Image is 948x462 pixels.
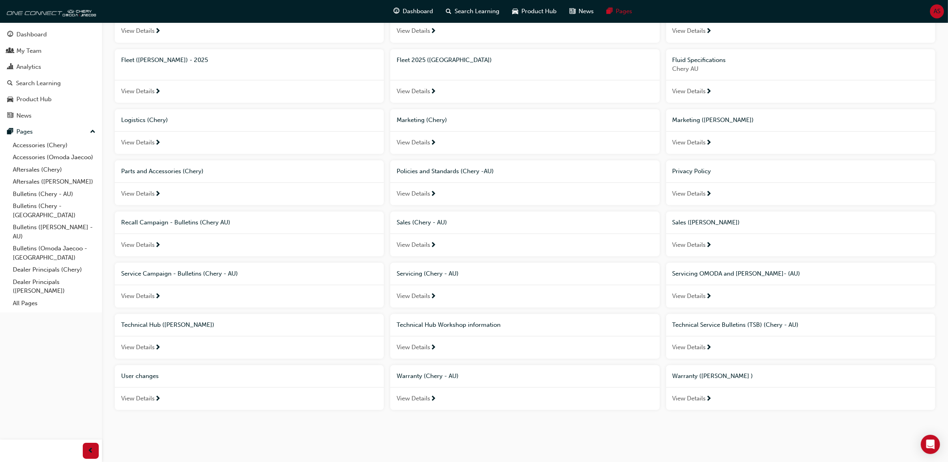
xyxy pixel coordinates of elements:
span: User changes [121,372,159,380]
span: Logistics (Chery) [121,116,168,124]
span: View Details [397,343,430,352]
span: car-icon [513,6,519,16]
span: car-icon [7,96,13,103]
span: Fluid Specifications [673,56,726,64]
span: next-icon [430,191,436,198]
span: Fleet 2025 ([GEOGRAPHIC_DATA]) [397,56,492,64]
span: View Details [673,292,706,301]
button: DashboardMy TeamAnalyticsSearch LearningProduct HubNews [3,26,99,124]
span: Privacy Policy [673,168,711,175]
span: next-icon [155,140,161,147]
span: View Details [673,343,706,352]
a: Fleet 2025 ([GEOGRAPHIC_DATA])View Details [390,49,659,103]
span: Warranty (Chery - AU) [397,372,459,380]
span: next-icon [706,28,712,35]
span: Recall Campaign - Bulletins (Chery AU) [121,219,230,226]
a: Bulletins (Chery - AU) [10,188,99,200]
span: View Details [673,394,706,403]
span: pages-icon [607,6,613,16]
span: pages-icon [7,128,13,136]
span: next-icon [155,344,161,352]
a: Sales ([PERSON_NAME])View Details [666,212,935,256]
span: people-icon [7,48,13,55]
a: Marketing (Chery)View Details [390,109,659,154]
a: Aftersales (Chery) [10,164,99,176]
span: View Details [397,292,430,301]
span: next-icon [155,191,161,198]
span: Policies and Standards (Chery -AU) [397,168,494,175]
span: View Details [397,240,430,250]
span: View Details [397,87,430,96]
span: guage-icon [394,6,400,16]
a: User changesView Details [115,365,384,410]
a: Sales (Chery - AU)View Details [390,212,659,256]
span: next-icon [430,396,436,403]
a: Technical Hub ([PERSON_NAME])View Details [115,314,384,359]
div: Search Learning [16,79,61,88]
a: Dealer Principals ([PERSON_NAME]) [10,276,99,297]
a: Bulletins ([PERSON_NAME] - AU) [10,221,99,242]
a: Technical Hub Workshop informationView Details [390,314,659,359]
span: Technical Service Bulletins (TSB) (Chery - AU) [673,321,799,328]
span: View Details [121,189,155,198]
span: View Details [397,189,430,198]
span: Fleet ([PERSON_NAME]) - 2025 [121,56,208,64]
button: Pages [3,124,99,139]
a: News [3,108,99,123]
a: guage-iconDashboard [387,3,440,20]
a: Bulletins (Chery - [GEOGRAPHIC_DATA]) [10,200,99,221]
span: Marketing ([PERSON_NAME]) [673,116,754,124]
span: Technical Hub Workshop information [397,321,501,328]
div: News [16,111,32,120]
span: next-icon [430,140,436,147]
span: News [579,7,594,16]
span: Chery AU [673,64,929,74]
a: Service Campaign - Bulletins (Chery - AU)View Details [115,263,384,308]
a: Parts and Accessories (Chery)View Details [115,160,384,205]
a: pages-iconPages [601,3,639,20]
a: My Team [3,44,99,58]
a: car-iconProduct Hub [506,3,563,20]
a: Marketing ([PERSON_NAME])View Details [666,109,935,154]
div: Pages [16,127,33,136]
span: next-icon [706,88,712,96]
div: My Team [16,46,42,56]
a: Bulletins (Omoda Jaecoo - [GEOGRAPHIC_DATA]) [10,242,99,264]
a: Policies and Standards (Chery -AU)View Details [390,160,659,205]
img: oneconnect [4,3,96,19]
a: Technical Service Bulletins (TSB) (Chery - AU)View Details [666,314,935,359]
a: Fluid SpecificationsChery AUView Details [666,49,935,103]
span: next-icon [706,396,712,403]
span: next-icon [430,293,436,300]
span: View Details [673,189,706,198]
a: Servicing OMODA and [PERSON_NAME]- (AU)View Details [666,263,935,308]
span: next-icon [706,191,712,198]
button: AS [930,4,944,18]
span: View Details [121,343,155,352]
div: Open Intercom Messenger [921,435,940,454]
span: View Details [673,240,706,250]
span: search-icon [7,80,13,87]
span: next-icon [430,88,436,96]
a: Logistics (Chery)View Details [115,109,384,154]
span: news-icon [570,6,576,16]
a: Search Learning [3,76,99,91]
span: Product Hub [522,7,557,16]
a: Recall Campaign - Bulletins (Chery AU)View Details [115,212,384,256]
span: Servicing (Chery - AU) [397,270,459,277]
a: news-iconNews [563,3,601,20]
span: next-icon [430,28,436,35]
span: Sales ([PERSON_NAME]) [673,219,740,226]
span: Search Learning [455,7,500,16]
span: next-icon [430,242,436,249]
span: View Details [673,26,706,36]
a: Servicing (Chery - AU)View Details [390,263,659,308]
span: next-icon [706,344,712,352]
span: View Details [397,394,430,403]
span: AS [934,7,940,16]
span: View Details [397,26,430,36]
a: search-iconSearch Learning [440,3,506,20]
span: next-icon [155,242,161,249]
span: guage-icon [7,31,13,38]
